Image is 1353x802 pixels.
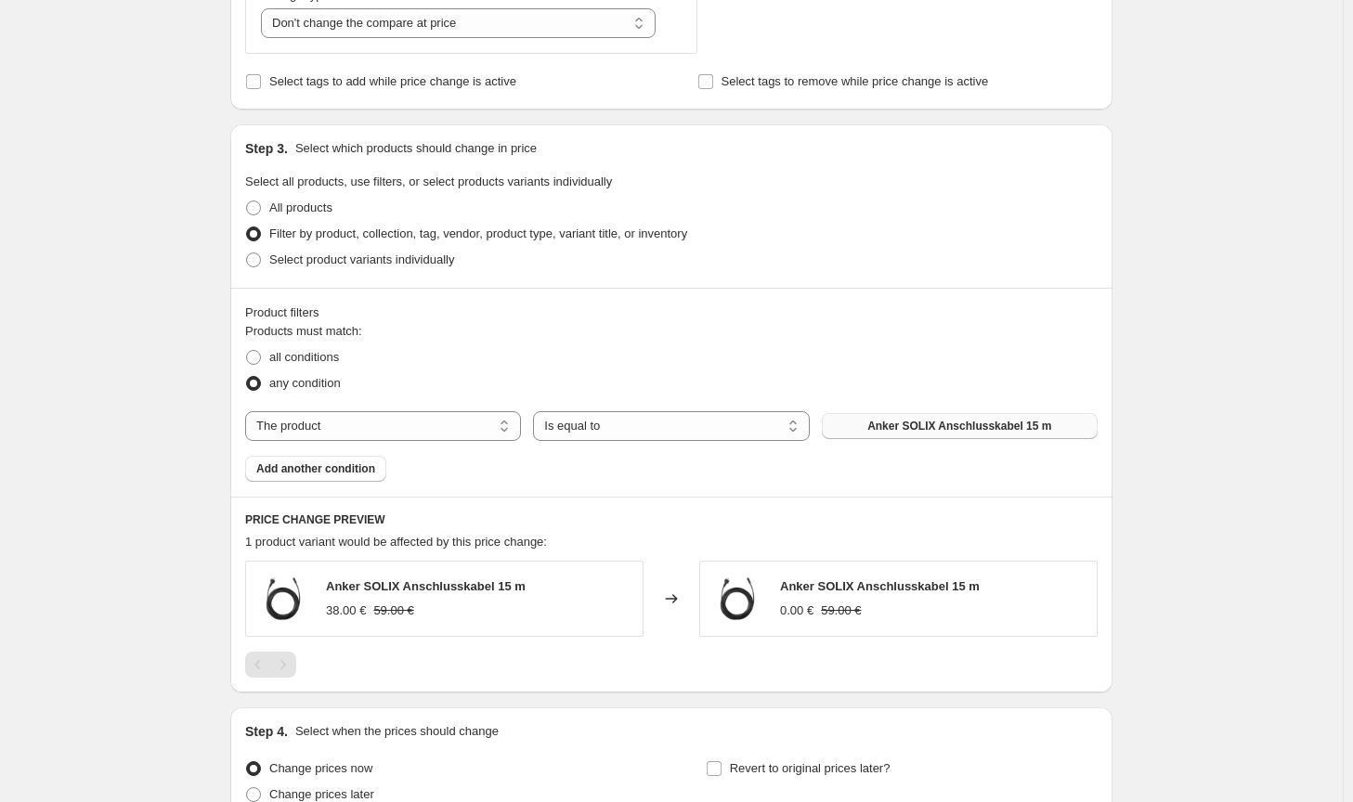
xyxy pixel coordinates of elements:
[256,461,375,476] span: Add another condition
[245,456,386,482] button: Add another condition
[269,761,372,775] span: Change prices now
[245,512,1098,527] h6: PRICE CHANGE PREVIEW
[709,571,765,627] img: Anker_Solix2_Anschlusskabel15m_80x.webp
[730,761,891,775] span: Revert to original prices later?
[245,139,288,158] h2: Step 3.
[867,419,1051,433] span: Anker SOLIX Anschlusskabel 15 m
[326,579,526,593] span: Anker SOLIX Anschlusskabel 15 m
[295,722,499,741] p: Select when the prices should change
[245,535,547,549] span: 1 product variant would be affected by this price change:
[269,376,341,390] span: any condition
[245,722,288,741] h2: Step 4.
[822,413,1098,439] button: Anker SOLIX Anschlusskabel 15 m
[326,601,366,620] div: 38.00 €
[245,175,612,188] span: Select all products, use filters, or select products variants individually
[269,252,454,266] span: Select product variants individually
[245,324,362,338] span: Products must match:
[780,579,980,593] span: Anker SOLIX Anschlusskabel 15 m
[245,652,296,678] nav: Pagination
[722,74,989,88] span: Select tags to remove while price change is active
[373,601,413,620] strike: 59.00 €
[295,139,537,158] p: Select which products should change in price
[269,200,332,214] span: All products
[269,787,374,801] span: Change prices later
[269,350,339,364] span: all conditions
[821,601,861,620] strike: 59.00 €
[780,601,813,620] div: 0.00 €
[245,304,1098,322] div: Product filters
[255,571,311,627] img: Anker_Solix2_Anschlusskabel15m_80x.webp
[269,74,516,88] span: Select tags to add while price change is active
[269,226,687,240] span: Filter by product, collection, tag, vendor, product type, variant title, or inventory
